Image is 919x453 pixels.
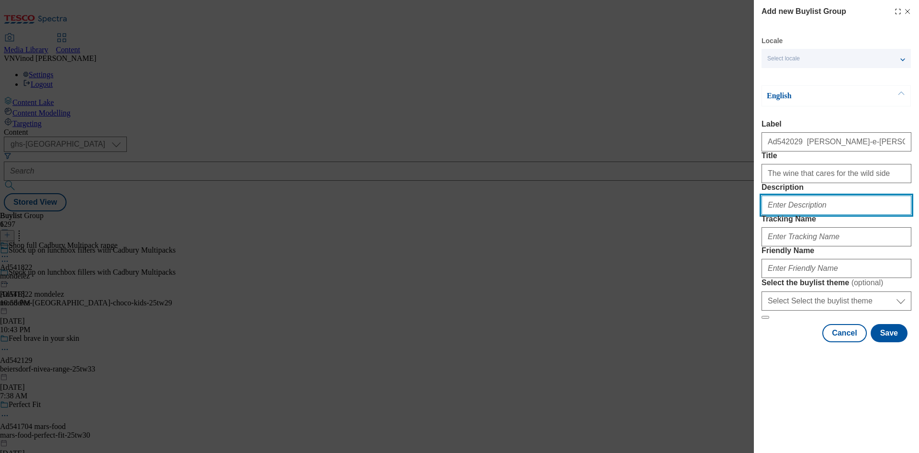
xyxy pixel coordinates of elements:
[762,38,783,44] label: Locale
[762,259,911,278] input: Enter Friendly Name
[852,279,884,287] span: ( optional )
[822,324,866,342] button: Cancel
[762,49,911,68] button: Select locale
[762,6,846,17] h4: Add new Buylist Group
[767,91,867,101] p: English
[762,227,911,246] input: Enter Tracking Name
[762,164,911,183] input: Enter Title
[762,132,911,151] input: Enter Label
[762,196,911,215] input: Enter Description
[762,151,911,160] label: Title
[871,324,908,342] button: Save
[762,215,911,223] label: Tracking Name
[762,246,911,255] label: Friendly Name
[762,120,911,128] label: Label
[767,55,800,62] span: Select locale
[762,278,911,288] label: Select the buylist theme
[762,183,911,192] label: Description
